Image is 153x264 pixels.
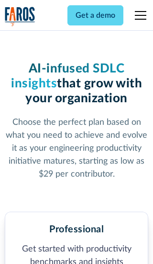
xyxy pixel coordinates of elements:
[5,116,149,181] p: Choose the perfect plan based on what you need to achieve and evolve it as your engineering produ...
[5,61,149,107] h1: that grow with your organization
[67,5,123,25] a: Get a demo
[49,224,104,235] h2: Professional
[5,7,35,26] a: home
[11,62,124,90] span: AI-infused SDLC insights
[5,7,35,26] img: Logo of the analytics and reporting company Faros.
